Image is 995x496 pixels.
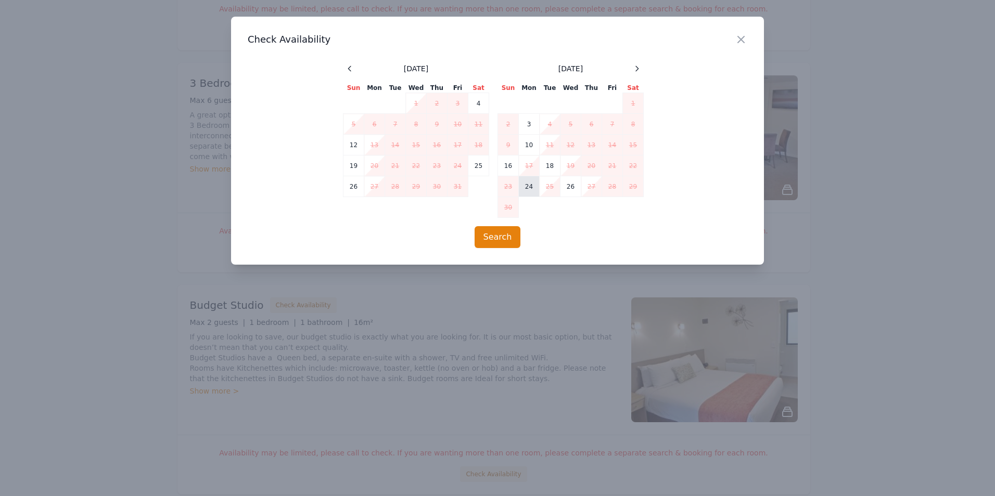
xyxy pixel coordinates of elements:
td: 26 [343,176,364,197]
td: 12 [560,135,581,155]
td: 29 [623,176,644,197]
td: 3 [448,93,468,114]
th: Mon [519,83,540,93]
td: 29 [406,176,427,197]
td: 30 [427,176,448,197]
th: Tue [385,83,406,93]
td: 23 [427,155,448,176]
td: 17 [448,135,468,155]
td: 1 [623,93,644,114]
td: 10 [519,135,540,155]
td: 24 [448,155,468,176]
button: Search [475,226,521,248]
th: Sat [468,83,489,93]
td: 10 [448,114,468,135]
td: 8 [623,114,644,135]
td: 31 [448,176,468,197]
td: 4 [468,93,489,114]
td: 5 [343,114,364,135]
th: Wed [560,83,581,93]
td: 24 [519,176,540,197]
h3: Check Availability [248,33,747,46]
td: 13 [364,135,385,155]
td: 7 [385,114,406,135]
td: 14 [602,135,623,155]
td: 20 [581,155,602,176]
span: [DATE] [404,63,428,74]
td: 4 [540,114,560,135]
td: 25 [540,176,560,197]
td: 8 [406,114,427,135]
td: 6 [581,114,602,135]
th: Thu [427,83,448,93]
td: 18 [468,135,489,155]
th: Sun [343,83,364,93]
td: 6 [364,114,385,135]
td: 17 [519,155,540,176]
td: 15 [406,135,427,155]
td: 2 [498,114,519,135]
td: 25 [468,155,489,176]
td: 16 [427,135,448,155]
td: 9 [498,135,519,155]
td: 22 [406,155,427,176]
td: 27 [364,176,385,197]
th: Tue [540,83,560,93]
td: 19 [343,155,364,176]
td: 21 [385,155,406,176]
td: 26 [560,176,581,197]
th: Fri [448,83,468,93]
td: 5 [560,114,581,135]
th: Fri [602,83,623,93]
td: 9 [427,114,448,135]
td: 23 [498,176,519,197]
td: 7 [602,114,623,135]
td: 12 [343,135,364,155]
th: Sat [623,83,644,93]
td: 18 [540,155,560,176]
td: 11 [540,135,560,155]
th: Sun [498,83,519,93]
td: 13 [581,135,602,155]
td: 28 [602,176,623,197]
td: 15 [623,135,644,155]
td: 16 [498,155,519,176]
td: 28 [385,176,406,197]
td: 14 [385,135,406,155]
td: 21 [602,155,623,176]
span: [DATE] [558,63,583,74]
td: 27 [581,176,602,197]
td: 20 [364,155,385,176]
td: 22 [623,155,644,176]
th: Thu [581,83,602,93]
td: 19 [560,155,581,176]
td: 1 [406,93,427,114]
th: Wed [406,83,427,93]
td: 11 [468,114,489,135]
th: Mon [364,83,385,93]
td: 3 [519,114,540,135]
td: 2 [427,93,448,114]
td: 30 [498,197,519,218]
